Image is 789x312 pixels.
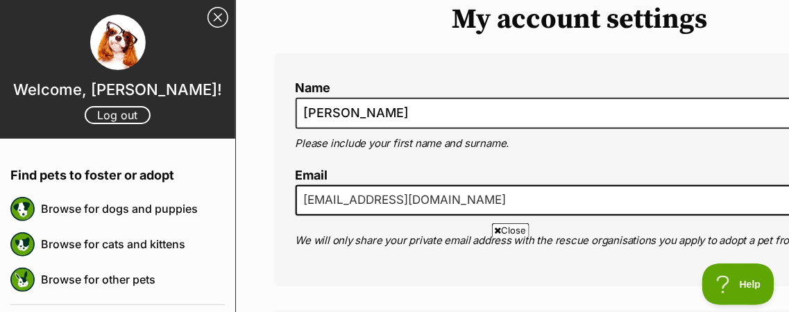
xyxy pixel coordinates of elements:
a: Browse for cats and kittens [41,229,225,259]
img: petrescue logo [10,232,35,257]
iframe: Advertisement [58,243,731,305]
a: Log out [85,106,151,124]
a: Browse for dogs and puppies [41,194,225,223]
iframe: Help Scout Beacon - Open [702,263,775,305]
img: petrescue logo [10,197,35,221]
span: Close [492,223,529,237]
a: Close Sidebar [207,7,228,28]
img: profile image [90,15,146,70]
h4: Find pets to foster or adopt [10,153,225,191]
a: Browse for other pets [41,265,225,294]
img: petrescue logo [10,268,35,292]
